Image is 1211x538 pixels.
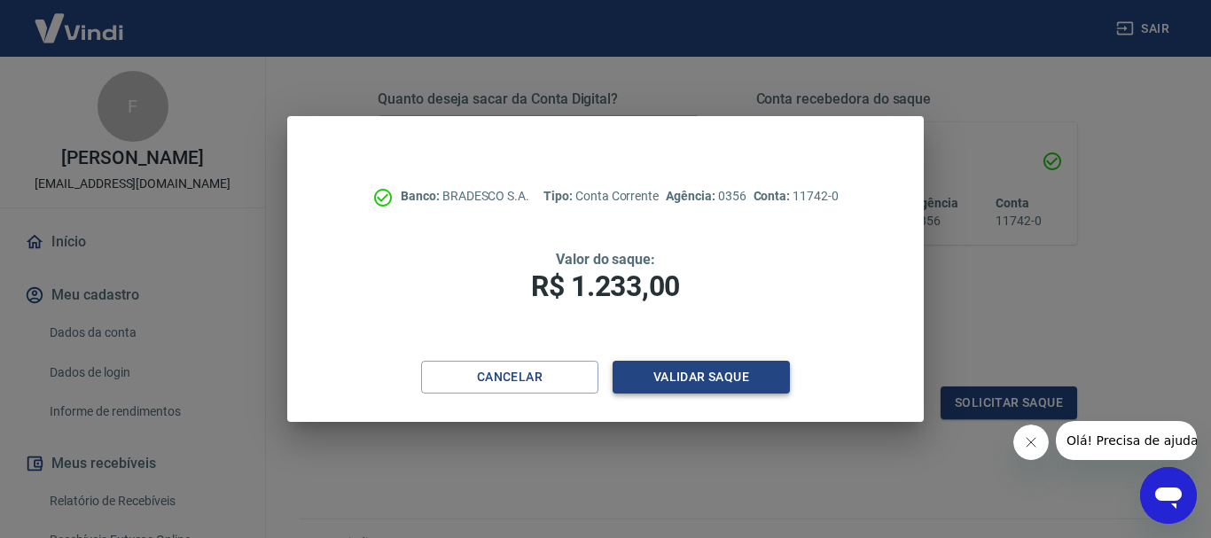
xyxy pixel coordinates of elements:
iframe: Fechar mensagem [1013,425,1049,460]
p: 0356 [666,187,746,206]
p: BRADESCO S.A. [401,187,529,206]
span: Banco: [401,189,442,203]
p: Conta Corrente [543,187,659,206]
span: Conta: [754,189,793,203]
button: Validar saque [613,361,790,394]
p: 11742-0 [754,187,839,206]
button: Cancelar [421,361,598,394]
span: Agência: [666,189,718,203]
span: Olá! Precisa de ajuda? [11,12,149,27]
iframe: Mensagem da empresa [1056,421,1197,460]
span: Valor do saque: [556,251,655,268]
iframe: Botão para abrir a janela de mensagens [1140,467,1197,524]
span: Tipo: [543,189,575,203]
span: R$ 1.233,00 [531,269,680,303]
